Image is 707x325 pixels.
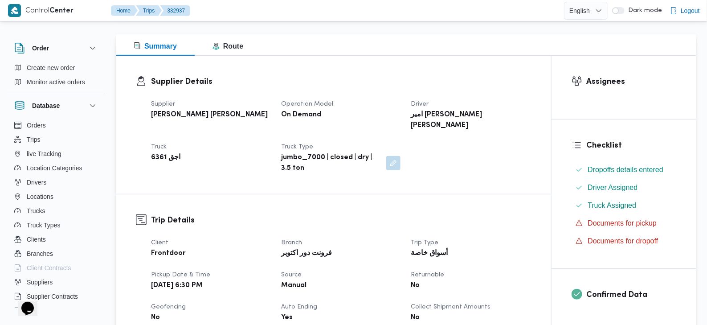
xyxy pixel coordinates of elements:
span: Dropoffs details entered [588,165,664,175]
b: اجق 6361 [151,152,180,163]
b: jumbo_7000 | closed | dry | 3.5 ton [281,152,380,174]
span: Operation Model [281,101,333,107]
button: Driver Assigned [572,181,677,195]
button: Order [14,43,98,53]
b: No [411,280,420,291]
button: Location Categories [11,161,102,175]
button: Branches [11,247,102,261]
button: 332937 [160,5,190,16]
h3: Database [32,100,60,111]
span: Truck Assigned [588,202,637,209]
span: Driver [411,101,429,107]
button: Documents for pickup [572,216,677,230]
button: Truck Assigned [572,198,677,213]
div: Database [7,118,105,311]
button: Trips [136,5,162,16]
span: Branches [27,248,53,259]
b: Frontdoor [151,248,186,259]
button: Documents for dropoff [572,234,677,248]
span: Supplier [151,101,175,107]
div: Order [7,61,105,93]
b: أسواق خاصة [411,248,448,259]
button: Client Contracts [11,261,102,275]
span: Auto Ending [281,304,317,310]
b: Center [49,8,74,14]
iframe: chat widget [9,289,37,316]
button: Devices [11,304,102,318]
span: Orders [27,120,46,131]
span: Trips [27,134,41,145]
span: Returnable [411,272,445,278]
b: Manual [281,280,307,291]
img: X8yXhbKr1z7QwAAAABJRU5ErkJggg== [8,4,21,17]
b: No [151,313,160,323]
b: فرونت دور اكتوبر [281,248,332,259]
span: Truck Assigned [588,200,637,211]
span: Driver Assigned [588,184,638,191]
span: live Tracking [27,148,61,159]
span: Truck Type [281,144,313,150]
span: Create new order [27,62,75,73]
button: Trucks [11,204,102,218]
b: Yes [281,313,293,323]
button: Monitor active orders [11,75,102,89]
button: Suppliers [11,275,102,289]
span: Client [151,240,168,246]
span: Dark mode [625,7,662,14]
span: Pickup date & time [151,272,210,278]
span: Logout [681,5,700,16]
button: Drivers [11,175,102,189]
span: Suppliers [27,277,53,288]
span: Clients [27,234,46,245]
button: Dropoffs details entered [572,163,677,177]
span: Branch [281,240,302,246]
span: Trip Type [411,240,439,246]
b: امير [PERSON_NAME] [PERSON_NAME] [411,110,529,131]
b: [DATE] 6:30 PM [151,280,203,291]
button: Supplier Contracts [11,289,102,304]
button: Orders [11,118,102,132]
button: Locations [11,189,102,204]
button: live Tracking [11,147,102,161]
span: Location Categories [27,163,82,173]
span: Route [213,42,243,50]
span: Locations [27,191,53,202]
span: Trucks [27,206,45,216]
button: Truck Types [11,218,102,232]
span: Documents for dropoff [588,236,658,247]
span: Geofencing [151,304,186,310]
span: Collect Shipment Amounts [411,304,491,310]
span: Documents for pickup [588,219,657,227]
span: Client Contracts [27,263,71,273]
h3: Trip Details [151,214,531,226]
button: Create new order [11,61,102,75]
span: Drivers [27,177,46,188]
b: No [411,313,420,323]
button: Database [14,100,98,111]
button: Trips [11,132,102,147]
h3: Checklist [587,140,677,152]
span: Truck Types [27,220,60,230]
span: Documents for pickup [588,218,657,229]
span: Documents for dropoff [588,237,658,245]
button: Clients [11,232,102,247]
h3: Supplier Details [151,76,531,88]
span: Monitor active orders [27,77,85,87]
h3: Confirmed Data [587,289,677,301]
b: On Demand [281,110,321,120]
span: Devices [27,305,49,316]
span: Supplier Contracts [27,291,78,302]
button: Home [111,5,138,16]
span: Driver Assigned [588,182,638,193]
button: Logout [666,2,703,20]
span: Source [281,272,302,278]
span: Summary [134,42,177,50]
h3: Assignees [587,76,677,88]
span: Dropoffs details entered [588,166,664,173]
span: Truck [151,144,167,150]
h3: Order [32,43,49,53]
b: [PERSON_NAME] [PERSON_NAME] [151,110,268,120]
